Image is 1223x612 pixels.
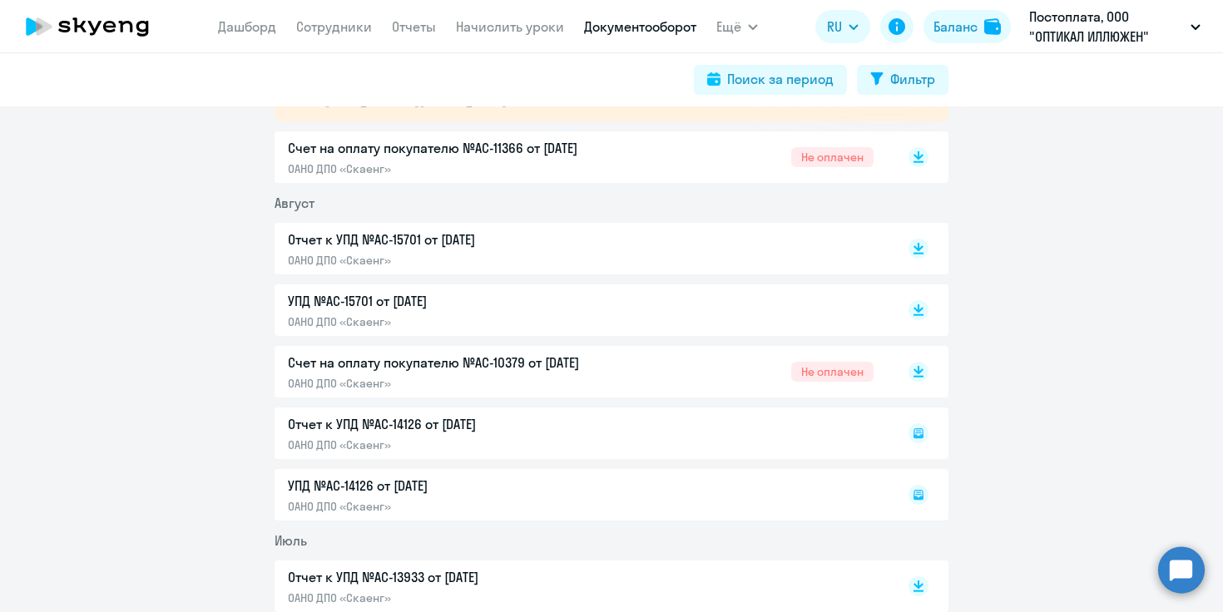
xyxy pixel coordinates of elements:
[716,10,758,43] button: Ещё
[727,69,834,89] div: Поиск за период
[288,314,637,329] p: ОАНО ДПО «Скаенг»
[984,18,1001,35] img: balance
[288,353,637,373] p: Счет на оплату покупателю №AC-10379 от [DATE]
[890,69,935,89] div: Фильтр
[827,17,842,37] span: RU
[288,229,874,268] a: Отчет к УПД №AC-15701 от [DATE]ОАНО ДПО «Скаенг»
[288,138,637,158] p: Счет на оплату покупателю №AC-11366 от [DATE]
[716,17,741,37] span: Ещё
[296,18,372,35] a: Сотрудники
[288,590,637,605] p: ОАНО ДПО «Скаенг»
[456,18,564,35] a: Начислить уроки
[275,532,307,549] span: Июль
[288,353,874,391] a: Счет на оплату покупателю №AC-10379 от [DATE]ОАНО ДПО «Скаенг»Не оплачен
[933,17,978,37] div: Баланс
[288,291,637,311] p: УПД №AC-15701 от [DATE]
[791,362,874,382] span: Не оплачен
[815,10,870,43] button: RU
[392,18,436,35] a: Отчеты
[694,65,847,95] button: Поиск за период
[923,10,1011,43] button: Балансbalance
[584,18,696,35] a: Документооборот
[288,161,637,176] p: ОАНО ДПО «Скаенг»
[1021,7,1209,47] button: Постоплата, ООО "ОПТИКАЛ ИЛЛЮЖЕН"
[1029,7,1184,47] p: Постоплата, ООО "ОПТИКАЛ ИЛЛЮЖЕН"
[288,291,874,329] a: УПД №AC-15701 от [DATE]ОАНО ДПО «Скаенг»
[288,229,637,249] p: Отчет к УПД №AC-15701 от [DATE]
[288,138,874,176] a: Счет на оплату покупателю №AC-11366 от [DATE]ОАНО ДПО «Скаенг»Не оплачен
[288,567,874,605] a: Отчет к УПД №AC-13933 от [DATE]ОАНО ДПО «Скаенг»
[288,376,637,391] p: ОАНО ДПО «Скаенг»
[288,253,637,268] p: ОАНО ДПО «Скаенг»
[218,18,276,35] a: Дашборд
[857,65,948,95] button: Фильтр
[791,147,874,167] span: Не оплачен
[288,567,637,587] p: Отчет к УПД №AC-13933 от [DATE]
[275,195,314,211] span: Август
